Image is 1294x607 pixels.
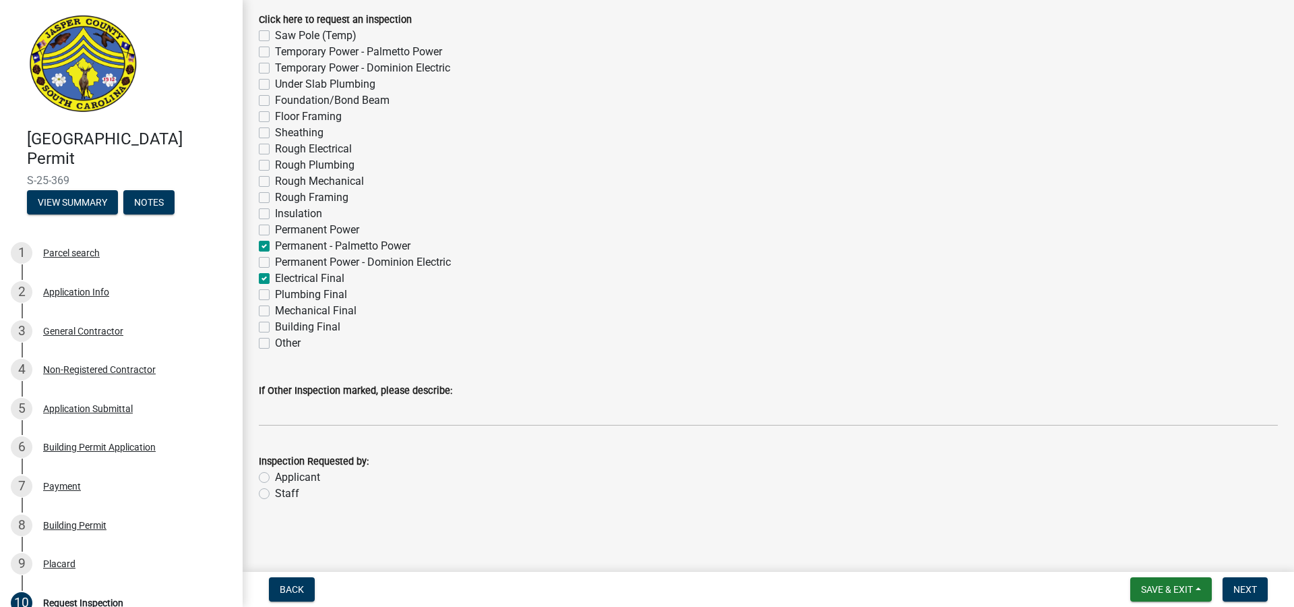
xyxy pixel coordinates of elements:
[259,386,452,396] label: If Other Inspection marked, please describe:
[275,238,410,254] label: Permanent - Palmetto Power
[1130,577,1212,602] button: Save & Exit
[27,190,118,214] button: View Summary
[275,157,355,173] label: Rough Plumbing
[275,206,322,222] label: Insulation
[280,584,304,595] span: Back
[43,248,100,258] div: Parcel search
[11,359,32,380] div: 4
[259,16,412,25] label: Click here to request an inspection
[275,92,390,109] label: Foundation/Bond Beam
[275,335,301,351] label: Other
[275,141,352,157] label: Rough Electrical
[123,190,175,214] button: Notes
[11,242,32,264] div: 1
[275,486,299,502] label: Staff
[27,14,140,115] img: Jasper County, South Carolina
[275,270,344,287] label: Electrical Final
[259,457,369,467] label: Inspection Requested by:
[275,125,323,141] label: Sheathing
[1223,577,1268,602] button: Next
[275,109,342,125] label: Floor Framing
[43,365,156,374] div: Non-Registered Contractor
[43,442,156,452] div: Building Permit Application
[43,482,81,491] div: Payment
[275,222,359,238] label: Permanent Power
[275,254,451,270] label: Permanent Power - Dominion Electric
[11,553,32,575] div: 9
[275,287,347,303] label: Plumbing Final
[275,76,375,92] label: Under Slab Plumbing
[275,303,357,319] label: Mechanical Final
[11,320,32,342] div: 3
[275,190,348,206] label: Rough Framing
[27,129,232,169] h4: [GEOGRAPHIC_DATA] Permit
[43,559,75,569] div: Placard
[275,469,320,486] label: Applicant
[43,326,123,336] div: General Contractor
[43,287,109,297] div: Application Info
[1233,584,1257,595] span: Next
[11,281,32,303] div: 2
[275,60,450,76] label: Temporary Power - Dominion Electric
[27,174,216,187] span: S-25-369
[11,475,32,497] div: 7
[275,173,364,190] label: Rough Mechanical
[27,198,118,208] wm-modal-confirm: Summary
[43,521,106,530] div: Building Permit
[275,44,442,60] label: Temporary Power - Palmetto Power
[269,577,315,602] button: Back
[275,28,357,44] label: Saw Pole (Temp)
[275,319,340,335] label: Building Final
[1141,584,1193,595] span: Save & Exit
[11,515,32,536] div: 8
[43,404,133,413] div: Application Submittal
[11,436,32,458] div: 6
[11,398,32,420] div: 5
[123,198,175,208] wm-modal-confirm: Notes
